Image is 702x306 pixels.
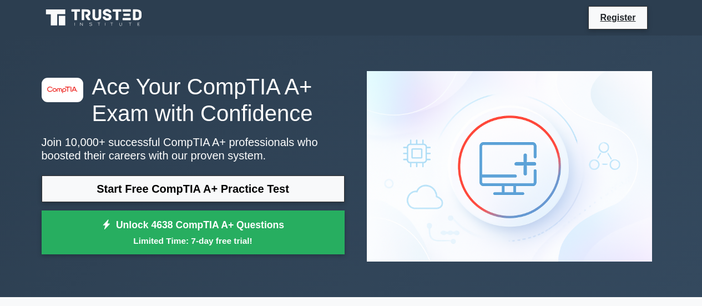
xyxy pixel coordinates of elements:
img: CompTIA A+ Preview [358,62,661,270]
p: Join 10,000+ successful CompTIA A+ professionals who boosted their careers with our proven system. [42,136,345,162]
a: Start Free CompTIA A+ Practice Test [42,175,345,202]
h1: Ace Your CompTIA A+ Exam with Confidence [42,73,345,127]
small: Limited Time: 7-day free trial! [55,234,331,247]
a: Unlock 4638 CompTIA A+ QuestionsLimited Time: 7-day free trial! [42,210,345,255]
a: Register [593,11,642,24]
